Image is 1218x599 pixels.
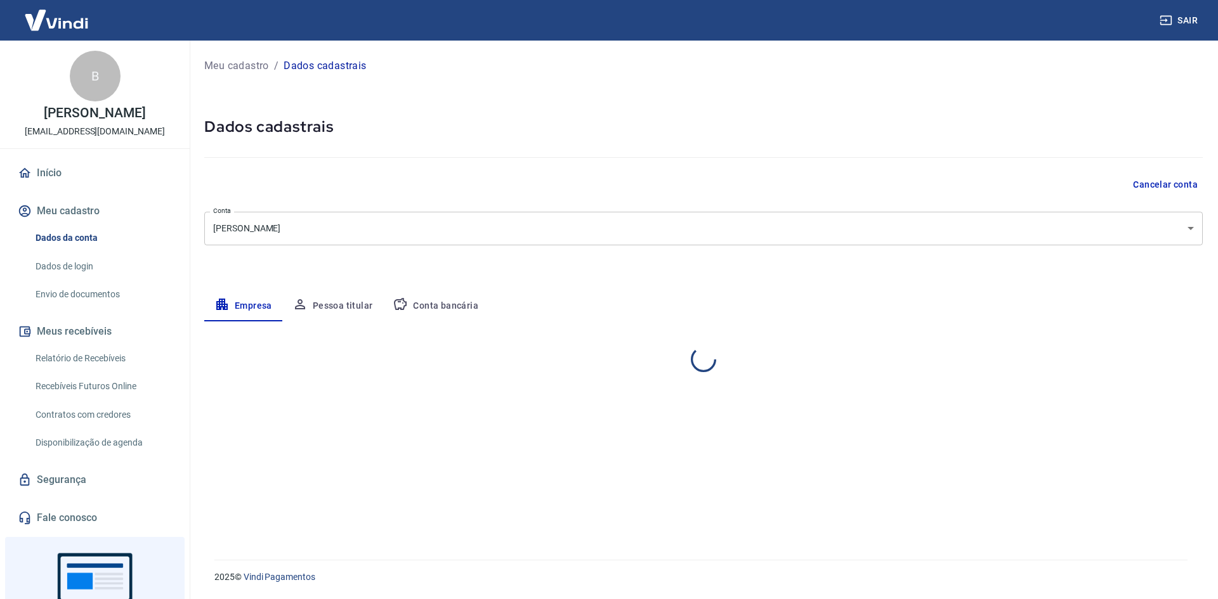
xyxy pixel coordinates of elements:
a: Meu cadastro [204,58,269,74]
a: Disponibilização de agenda [30,430,174,456]
div: [PERSON_NAME] [204,212,1203,245]
a: Contratos com credores [30,402,174,428]
a: Fale conosco [15,504,174,532]
button: Cancelar conta [1128,173,1203,196]
p: 2025 © [214,570,1188,584]
a: Dados da conta [30,225,174,251]
a: Relatório de Recebíveis [30,345,174,371]
p: [PERSON_NAME] [44,106,145,120]
div: B [70,51,121,101]
button: Pessoa titular [282,291,383,321]
a: Envio de documentos [30,281,174,307]
p: [EMAIL_ADDRESS][DOMAIN_NAME] [25,125,165,138]
button: Meu cadastro [15,197,174,225]
p: Dados cadastrais [284,58,366,74]
img: Vindi [15,1,98,39]
button: Meus recebíveis [15,318,174,345]
a: Segurança [15,466,174,494]
a: Recebíveis Futuros Online [30,373,174,399]
p: / [274,58,278,74]
a: Vindi Pagamentos [244,572,315,582]
a: Dados de login [30,254,174,280]
label: Conta [213,206,231,216]
h5: Dados cadastrais [204,117,1203,137]
a: Início [15,159,174,187]
button: Sair [1157,9,1203,32]
button: Empresa [204,291,282,321]
button: Conta bancária [383,291,488,321]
